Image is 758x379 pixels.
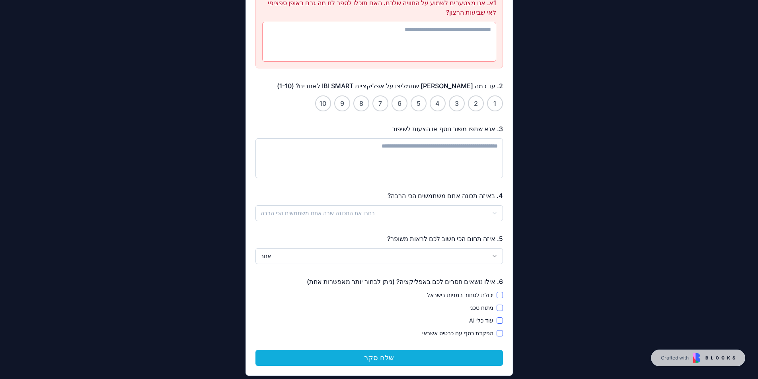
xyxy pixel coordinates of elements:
button: 7 [372,95,388,111]
button: 8 [353,95,369,111]
button: 2 [468,95,484,111]
label: 4. באיזה תכונה אתם משתמשים הכי הרבה? [388,192,503,200]
label: ניתוח טכני [470,304,493,312]
label: יכולת לסחור במניות בישראל [427,291,493,299]
button: 4 [430,95,446,111]
button: 1 [487,95,503,111]
label: עוד כלי AI [469,317,493,325]
button: 6 [392,95,407,111]
button: 10 [315,95,331,111]
img: Blocks [693,353,735,363]
label: 5. איזה תחום הכי חשוב לכם לראות משופר? [387,235,503,243]
label: 3. אנא שתפו משוב נוסף או הצעות לשיפור [392,125,503,133]
label: 2. עד כמה [PERSON_NAME] שתמליצו על אפליקציית IBI SMART לאחרים? (1-10) [277,82,503,90]
label: 6. אילו נושאים חסרים לכם באפליקציה? (ניתן לבחור יותר מאפשרות אחת) [307,278,503,286]
button: 5 [411,95,427,111]
span: Crafted with [661,355,689,361]
button: 3 [449,95,465,111]
button: 9 [334,95,350,111]
label: הפקדת כסף עם כרטיס אשראי [422,329,493,337]
a: Crafted with [651,350,745,366]
button: שלח סקר [255,350,503,366]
